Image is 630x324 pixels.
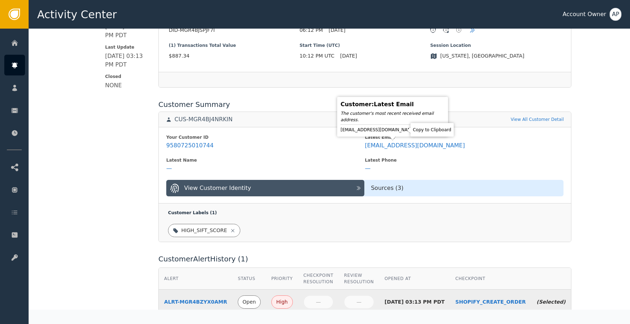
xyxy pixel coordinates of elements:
div: View Customer Identity [184,184,251,192]
div: Customer Summary [158,99,571,110]
a: ALRT-MGR4BZYX0AMR [164,298,227,306]
div: 1 [456,28,461,33]
span: Closed [105,73,148,80]
div: [EMAIL_ADDRESS][DOMAIN_NAME] [365,142,465,149]
div: [DATE] 03:13 PM PDT [105,52,148,69]
div: — [308,298,329,306]
span: DID-MGR4BJSPJF7I [169,26,300,34]
div: 1 [430,28,435,33]
div: Customer Alert History ( 1 ) [158,254,571,264]
span: 06:12 PM [300,26,323,34]
div: — [166,165,172,172]
th: Review Resolution [339,268,379,290]
div: — [349,298,369,306]
div: NONE [105,81,122,90]
div: 1 [443,28,448,33]
span: (Selected) [537,299,566,305]
th: Checkpoint [450,268,531,290]
div: 9580725010744 [166,142,213,149]
div: HIGH_SIFT_SCORE [181,227,227,234]
div: The customer's most recent received email address. [340,110,445,123]
button: AP [610,8,621,21]
span: Last Update [105,44,148,50]
div: Customer : Latest Email [340,100,445,109]
div: [EMAIL_ADDRESS][DOMAIN_NAME] [340,126,445,133]
a: SHOPIFY_CREATE_ORDER [456,298,526,306]
div: Latest Name [166,157,365,163]
div: [DATE] 03:13 PM PDT [105,23,148,40]
span: [US_STATE], [GEOGRAPHIC_DATA] [440,52,524,60]
div: High [276,298,288,306]
th: Status [232,268,266,290]
div: Sources ( 3 ) [364,184,563,192]
div: Your Customer ID [166,134,365,141]
span: $887.34 [169,52,300,60]
div: — [365,165,370,172]
span: [DATE] [329,26,345,34]
div: [DATE] 03:13 PM PDT [385,298,445,306]
th: Priority [266,268,298,290]
span: Activity Center [37,6,117,23]
span: Start Time (UTC) [300,42,430,49]
th: Checkpoint Resolution [298,268,339,290]
th: Opened At [379,268,450,290]
div: Account Owner [562,10,606,19]
span: (1) Transactions Total Value [169,42,300,49]
div: Latest Phone [365,157,563,163]
div: Latest Email [365,134,563,141]
span: 10:12 PM UTC [300,52,335,60]
div: Open [242,298,256,306]
th: Alert [159,268,232,290]
button: View Customer Identity [166,180,364,196]
div: CUS-MGR4BJ4NRKIN [174,116,232,123]
span: Session Location [430,42,561,49]
span: [DATE] [340,52,357,60]
div: Copy to Clipboard [412,125,452,135]
a: View All Customer Detail [511,116,563,123]
span: Customer Labels ( 1 ) [168,210,217,215]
